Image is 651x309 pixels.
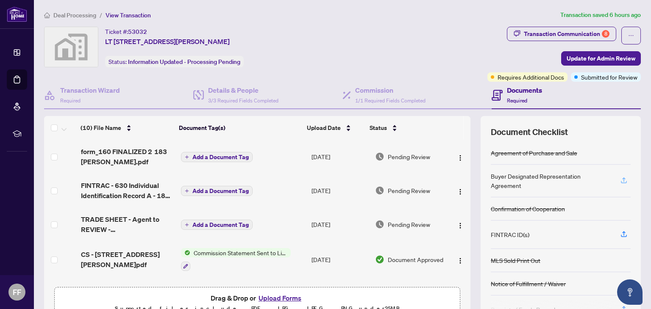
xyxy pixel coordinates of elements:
div: 8 [602,30,609,38]
img: Logo [457,154,464,161]
button: Add a Document Tag [181,152,253,163]
div: Ticket #: [105,27,147,36]
h4: Commission [355,85,426,95]
th: (10) File Name [77,116,175,140]
span: 53032 [128,28,147,36]
div: Confirmation of Cooperation [491,204,565,213]
span: plus [185,155,189,159]
span: Information Updated - Processing Pending [128,58,240,66]
span: Pending Review [388,220,430,229]
span: (10) File Name [81,123,121,132]
span: 1/1 Required Fields Completed [355,97,426,104]
td: [DATE] [308,207,372,241]
img: Document Status [375,220,384,229]
button: Logo [453,218,467,231]
th: Status [366,116,442,140]
span: Update for Admin Review [567,52,635,65]
span: Commission Statement Sent to Listing Brokerage [190,248,291,257]
span: View Transaction [106,11,151,19]
span: FF [13,286,21,298]
div: FINTRAC ID(s) [491,230,529,239]
span: home [44,12,50,18]
button: Transaction Communication8 [507,27,616,41]
span: plus [185,223,189,227]
h4: Details & People [208,85,278,95]
span: CS - [STREET_ADDRESS][PERSON_NAME]pdf [81,249,174,270]
div: Transaction Communication [524,27,609,41]
h4: Transaction Wizard [60,85,120,95]
button: Status IconCommission Statement Sent to Listing Brokerage [181,248,291,271]
button: Logo [453,184,467,197]
img: Status Icon [181,248,190,257]
th: Upload Date [303,116,366,140]
span: Required [60,97,81,104]
span: Add a Document Tag [192,154,249,160]
span: Add a Document Tag [192,188,249,194]
div: Buyer Designated Representation Agreement [491,171,610,190]
span: TRADE SHEET - Agent to REVIEW - [STREET_ADDRESS][PERSON_NAME]pdf [81,214,174,235]
span: plus [185,189,189,193]
span: FINTRAC - 630 Individual Identification Record A - 183 [PERSON_NAME].pdf [81,180,174,201]
li: / [100,10,102,20]
img: Logo [457,188,464,195]
div: Agreement of Purchase and Sale [491,148,577,157]
div: Notice of Fulfillment / Waiver [491,279,566,288]
span: Deal Processing [53,11,96,19]
td: [DATE] [308,140,372,174]
div: MLS Sold Print Out [491,256,540,265]
span: Requires Additional Docs [498,72,564,82]
article: Transaction saved 6 hours ago [560,10,641,20]
span: LT [STREET_ADDRESS][PERSON_NAME] [105,36,230,47]
span: Document Approved [388,255,443,264]
span: Document Checklist [491,126,568,138]
img: Document Status [375,152,384,161]
td: [DATE] [308,241,372,278]
div: Status: [105,56,244,67]
button: Add a Document Tag [181,186,253,196]
span: Upload Date [307,123,341,132]
th: Document Tag(s) [175,116,304,140]
span: Drag & Drop or [211,292,304,303]
img: Document Status [375,186,384,195]
img: Logo [457,222,464,229]
img: Document Status [375,255,384,264]
button: Upload Forms [256,292,304,303]
button: Update for Admin Review [561,51,641,66]
img: svg%3e [45,27,98,67]
button: Add a Document Tag [181,185,253,196]
h4: Documents [507,85,542,95]
button: Add a Document Tag [181,152,253,162]
button: Add a Document Tag [181,220,253,230]
span: Pending Review [388,152,430,161]
img: logo [7,6,27,22]
span: Submitted for Review [581,72,637,82]
button: Add a Document Tag [181,219,253,230]
button: Open asap [617,279,643,305]
td: [DATE] [308,174,372,207]
span: 3/3 Required Fields Completed [208,97,278,104]
span: Status [370,123,387,132]
span: Required [507,97,527,104]
span: Add a Document Tag [192,222,249,228]
button: Logo [453,253,467,266]
span: Pending Review [388,186,430,195]
button: Logo [453,150,467,163]
span: ellipsis [628,33,634,39]
img: Logo [457,257,464,264]
span: form_160 FINALIZED 2 183 [PERSON_NAME].pdf [81,146,174,167]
